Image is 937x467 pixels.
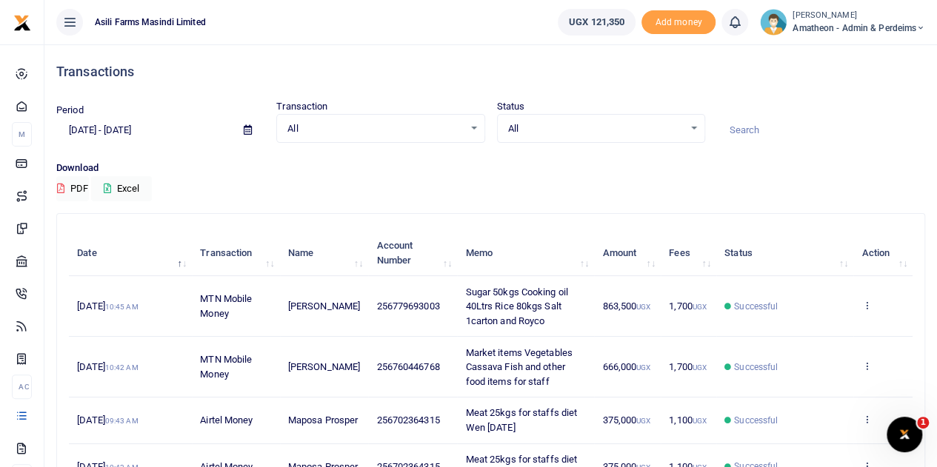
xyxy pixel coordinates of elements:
[200,293,252,319] span: MTN Mobile Money
[602,414,650,426] span: 375,000
[376,361,439,372] span: 256760446768
[853,230,913,276] th: Action: activate to sort column ascending
[376,300,439,312] span: 256779693003
[760,9,787,36] img: profile-user
[69,230,192,276] th: Date: activate to sort column descending
[12,374,32,399] li: Ac
[693,303,707,311] small: UGX
[56,176,89,201] button: PDF
[200,414,253,426] span: Airtel Money
[669,361,707,372] span: 1,700
[280,230,369,276] th: Name: activate to sort column ascending
[693,363,707,372] small: UGX
[760,9,925,36] a: profile-user [PERSON_NAME] Amatheon - Admin & Perdeims
[457,230,594,276] th: Memo: activate to sort column ascending
[288,414,358,426] span: Maposa Prosper
[558,9,636,36] a: UGX 121,350
[641,10,716,35] li: Toup your wallet
[200,354,252,380] span: MTN Mobile Money
[56,64,925,80] h4: Transactions
[793,10,925,22] small: [PERSON_NAME]
[602,361,650,372] span: 666,000
[793,21,925,35] span: Amatheon - Admin & Perdeims
[466,407,578,433] span: Meat 25kgs for staffs diet Wen [DATE]
[641,10,716,35] span: Add money
[56,118,232,143] input: select period
[77,300,138,312] span: [DATE]
[105,363,139,372] small: 10:42 AM
[466,286,568,326] span: Sugar 50kgs Cooking oil 40Ltrs Rice 80kgs Salt 1carton and Royco
[508,121,684,136] span: All
[734,300,778,313] span: Successful
[594,230,661,276] th: Amount: activate to sort column ascending
[641,16,716,27] a: Add money
[288,300,360,312] span: [PERSON_NAME]
[669,414,707,426] span: 1,100
[77,361,138,372] span: [DATE]
[12,122,32,147] li: M
[661,230,716,276] th: Fees: activate to sort column ascending
[636,417,650,425] small: UGX
[716,230,853,276] th: Status: activate to sort column ascending
[56,103,84,118] label: Period
[466,347,573,387] span: Market items Vegetables Cassava Fish and other food items for staff
[636,303,650,311] small: UGX
[13,16,31,27] a: logo-small logo-large logo-large
[669,300,707,312] span: 1,700
[693,417,707,425] small: UGX
[917,417,929,429] span: 1
[734,414,778,427] span: Successful
[56,161,925,176] p: Download
[276,99,327,114] label: Transaction
[734,360,778,374] span: Successful
[497,99,525,114] label: Status
[717,118,925,143] input: Search
[105,303,139,311] small: 10:45 AM
[887,417,922,452] iframe: Intercom live chat
[89,16,212,29] span: Asili Farms Masindi Limited
[91,176,152,201] button: Excel
[636,363,650,372] small: UGX
[192,230,279,276] th: Transaction: activate to sort column ascending
[368,230,457,276] th: Account Number: activate to sort column ascending
[77,414,138,426] span: [DATE]
[552,9,641,36] li: Wallet ballance
[105,417,139,425] small: 09:43 AM
[288,361,360,372] span: [PERSON_NAME]
[13,14,31,32] img: logo-small
[569,15,624,30] span: UGX 121,350
[376,414,439,426] span: 256702364315
[602,300,650,312] span: 863,500
[287,121,463,136] span: All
